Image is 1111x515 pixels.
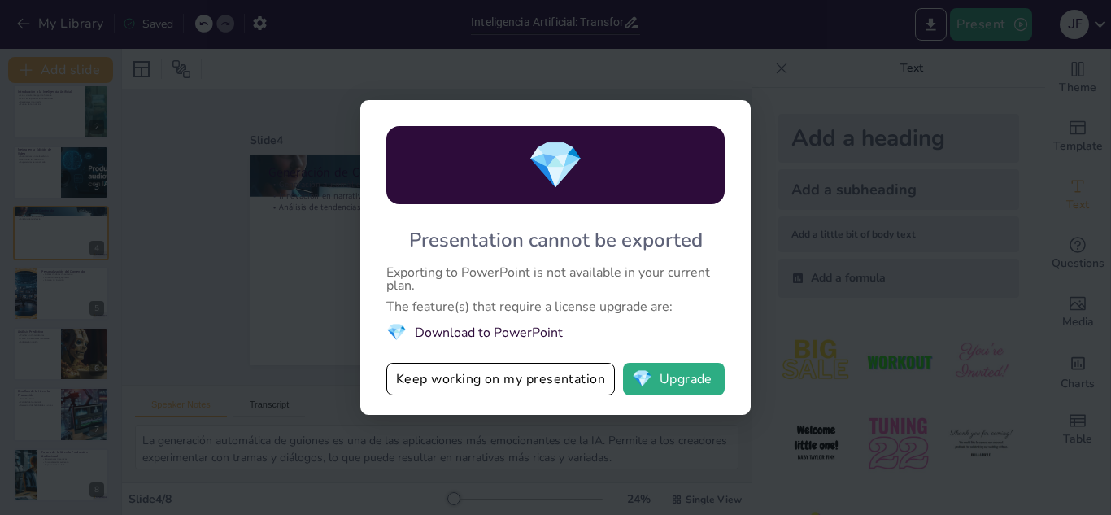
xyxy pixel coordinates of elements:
[386,266,725,292] div: Exporting to PowerPoint is not available in your current plan.
[623,363,725,395] button: diamondUpgrade
[632,371,652,387] span: diamond
[527,134,584,197] span: diamond
[386,321,407,343] span: diamond
[409,227,703,253] div: Presentation cannot be exported
[386,300,725,313] div: The feature(s) that require a license upgrade are:
[386,363,615,395] button: Keep working on my presentation
[386,321,725,343] li: Download to PowerPoint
